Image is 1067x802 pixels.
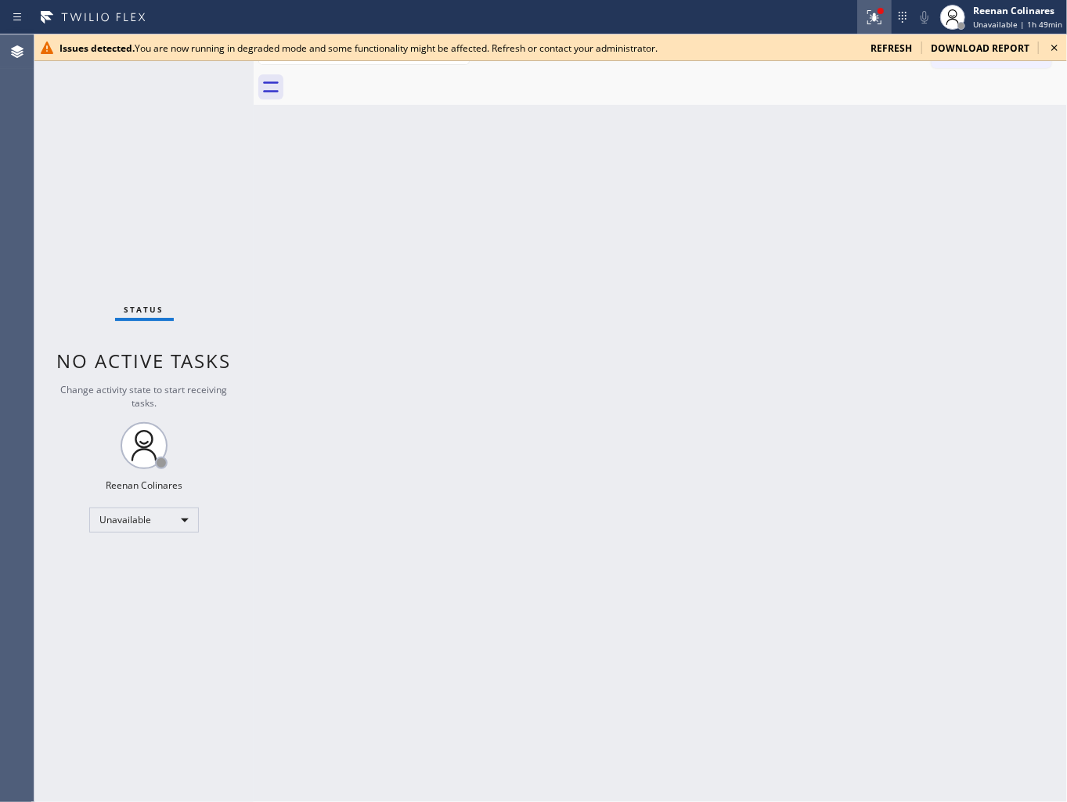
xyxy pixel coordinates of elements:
[89,508,199,533] div: Unavailable
[973,19,1062,30] span: Unavailable | 1h 49min
[59,42,858,55] div: You are now running in degraded mode and some functionality might be affected. Refresh or contact...
[931,42,1029,55] span: download report
[59,42,135,55] b: Issues detected.
[871,42,912,55] span: refresh
[973,4,1062,17] div: Reenan Colinares
[57,348,232,374] span: No active tasks
[914,6,935,28] button: Mute
[124,304,164,315] span: Status
[106,479,182,492] div: Reenan Colinares
[61,383,228,410] span: Change activity state to start receiving tasks.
